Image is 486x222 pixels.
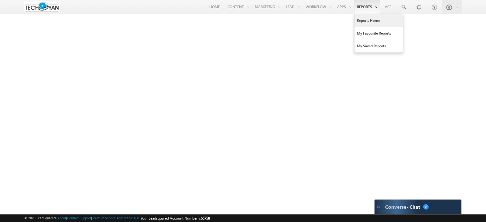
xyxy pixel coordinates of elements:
[24,215,210,221] span: © 2025 LeadSquared | | | | |
[201,216,210,220] span: 65758
[92,216,116,220] a: Terms of Service
[354,27,403,40] a: My Favourite Reports
[141,216,210,220] span: Your Leadsquared Account Number is
[24,2,60,12] img: Custom Logo
[354,14,403,27] a: Reports Home
[67,216,91,220] a: Contact Support
[376,204,381,209] img: carter-drag
[385,204,420,210] span: Converse - Chat
[354,40,403,52] a: My Saved Reports
[57,216,66,220] a: About
[117,216,140,220] a: Acceptable Use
